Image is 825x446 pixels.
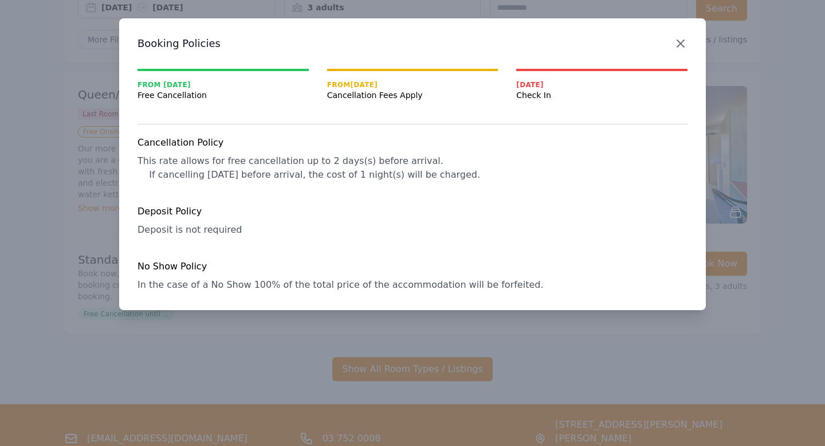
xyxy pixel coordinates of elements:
[137,205,687,218] h4: Deposit Policy
[327,89,498,101] span: Cancellation Fees Apply
[137,155,480,180] span: This rate allows for free cancellation up to 2 days(s) before arrival. If cancelling [DATE] befor...
[137,224,242,235] span: Deposit is not required
[137,260,687,273] h4: No Show Policy
[516,80,687,89] span: [DATE]
[137,279,543,290] span: In the case of a No Show 100% of the total price of the accommodation will be forfeited.
[137,80,309,89] span: From [DATE]
[137,136,687,150] h4: Cancellation Policy
[516,89,687,101] span: Check In
[137,69,687,101] nav: Progress mt-20
[137,89,309,101] span: Free Cancellation
[137,37,687,50] h3: Booking Policies
[327,80,498,89] span: From [DATE]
